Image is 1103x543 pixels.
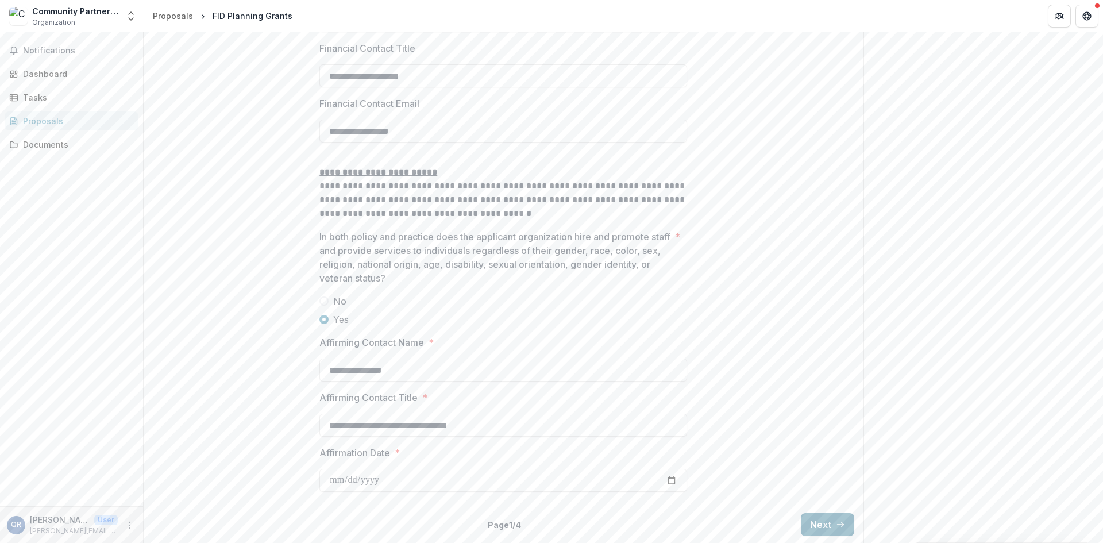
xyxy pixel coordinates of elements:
[1048,5,1071,28] button: Partners
[32,5,118,17] div: Community Partnership of [GEOGRAPHIC_DATA][US_STATE]
[122,518,136,532] button: More
[801,513,854,536] button: Next
[5,64,138,83] a: Dashboard
[94,515,118,525] p: User
[319,446,390,460] p: Affirmation Date
[30,514,90,526] p: [PERSON_NAME]
[213,10,292,22] div: FID Planning Grants
[123,5,139,28] button: Open entity switcher
[319,97,419,110] p: Financial Contact Email
[5,88,138,107] a: Tasks
[319,336,424,349] p: Affirming Contact Name
[1075,5,1098,28] button: Get Help
[9,7,28,25] img: Community Partnership of Southeast Missouri
[5,41,138,60] button: Notifications
[148,7,198,24] a: Proposals
[23,68,129,80] div: Dashboard
[30,526,118,536] p: [PERSON_NAME][EMAIL_ADDRESS][DOMAIN_NAME]
[23,138,129,151] div: Documents
[23,91,129,103] div: Tasks
[319,391,418,405] p: Affirming Contact Title
[11,521,21,529] div: Quinton Roberts
[488,519,521,531] p: Page 1 / 4
[32,17,75,28] span: Organization
[23,115,129,127] div: Proposals
[333,294,346,308] span: No
[148,7,297,24] nav: breadcrumb
[333,313,349,326] span: Yes
[319,41,415,55] p: Financial Contact Title
[5,135,138,154] a: Documents
[23,46,134,56] span: Notifications
[153,10,193,22] div: Proposals
[5,111,138,130] a: Proposals
[319,230,670,285] p: In both policy and practice does the applicant organization hire and promote staff and provide se...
